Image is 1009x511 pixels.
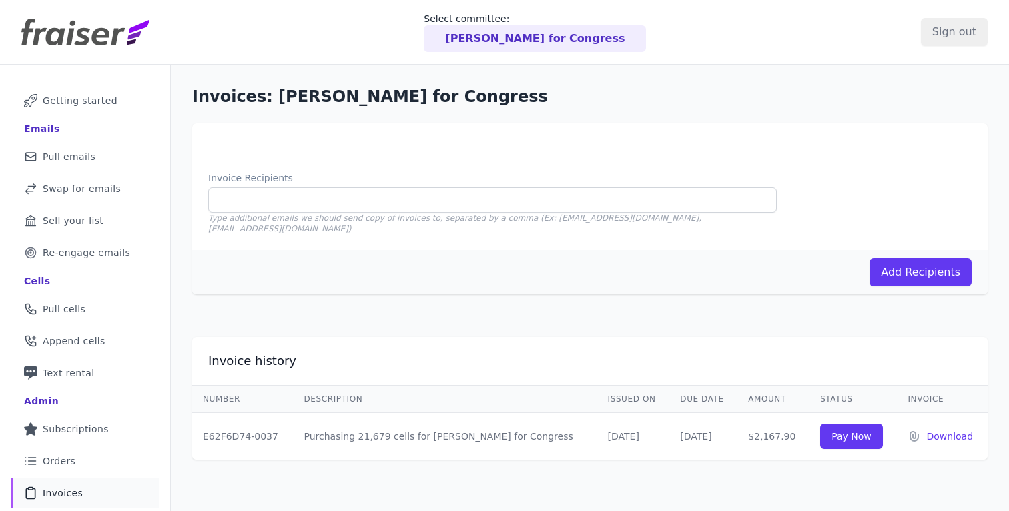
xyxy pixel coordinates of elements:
th: Status [809,386,897,413]
a: Invoices [11,478,159,508]
th: Description [294,386,597,413]
button: Add Recipients [870,258,972,286]
h1: Invoices: [PERSON_NAME] for Congress [192,86,988,107]
label: Invoice Recipients [208,171,777,185]
th: Amount [737,386,809,413]
p: Select committee: [424,12,646,25]
div: Cells [24,274,50,288]
a: Text rental [11,358,159,388]
span: Getting started [43,94,117,107]
a: Append cells [11,326,159,356]
p: Type additional emails we should send copy of invoices to, separated by a comma (Ex: [EMAIL_ADDRE... [208,213,777,234]
a: Sell your list [11,206,159,235]
span: Subscriptions [43,422,109,436]
h2: Invoice history [208,353,296,369]
a: Re-engage emails [11,238,159,268]
div: Admin [24,394,59,408]
td: E62F6D74-0037 [192,413,294,460]
a: Subscriptions [11,414,159,444]
div: Emails [24,122,60,135]
span: Text rental [43,366,95,380]
td: $2,167.90 [737,413,809,460]
span: Orders [43,454,75,468]
a: Getting started [11,86,159,115]
th: Issued on [597,386,670,413]
span: Append cells [43,334,105,348]
a: Pull cells [11,294,159,324]
td: Purchasing 21,679 cells for [PERSON_NAME] for Congress [294,413,597,460]
a: Download [926,430,977,443]
th: Due Date [669,386,737,413]
span: Pull emails [43,150,95,163]
span: Re-engage emails [43,246,130,260]
a: Pay Now [820,424,883,449]
span: Sell your list [43,214,103,227]
span: Invoices [43,486,83,500]
p: [PERSON_NAME] for Congress [445,31,625,47]
a: Swap for emails [11,174,159,203]
a: Pull emails [11,142,159,171]
a: Select committee: [PERSON_NAME] for Congress [424,12,646,52]
span: Swap for emails [43,182,121,195]
span: Pull cells [43,302,85,316]
a: Orders [11,446,159,476]
input: Sign out [921,18,988,46]
th: Invoice [897,386,988,413]
th: Number [192,386,294,413]
td: [DATE] [669,413,737,460]
td: [DATE] [597,413,670,460]
img: Fraiser Logo [21,19,149,45]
